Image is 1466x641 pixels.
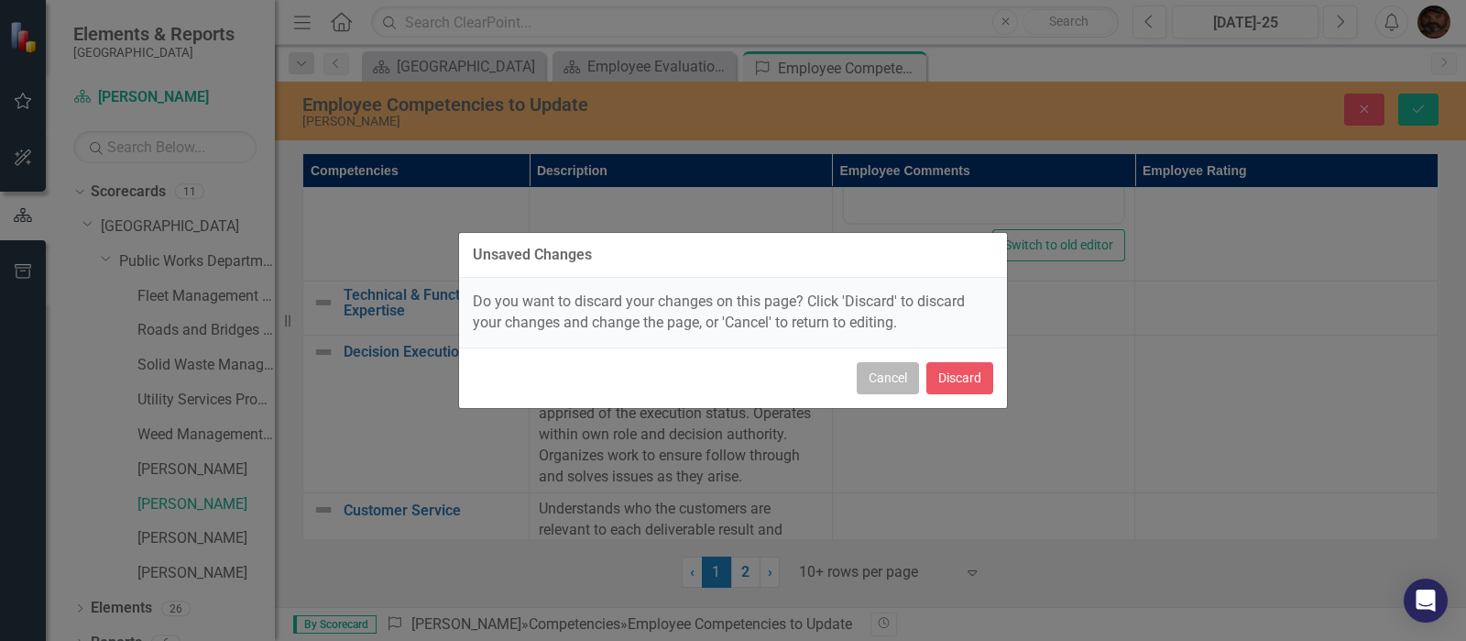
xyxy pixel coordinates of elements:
[473,247,592,263] div: Unsaved Changes
[857,362,919,394] button: Cancel
[1404,579,1448,623] div: Open Intercom Messenger
[926,362,993,394] button: Discard
[5,5,276,49] p: I try to do all projects at the lowest cost possible and still get a quality result.
[459,278,1007,348] div: Do you want to discard your changes on this page? Click 'Discard' to discard your changes and cha...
